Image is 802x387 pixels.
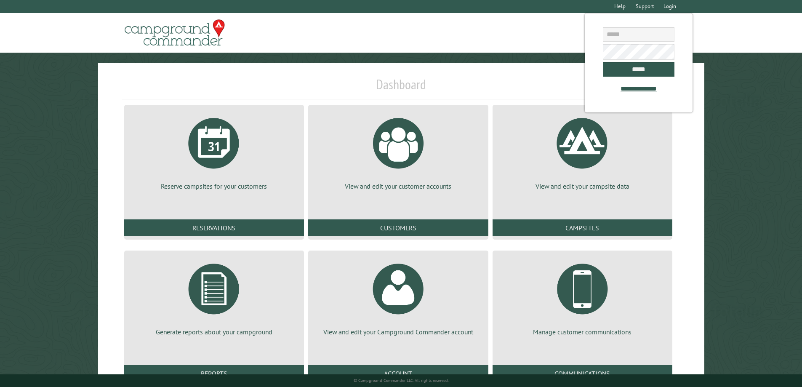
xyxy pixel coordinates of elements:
[493,219,672,236] a: Campsites
[503,327,662,336] p: Manage customer communications
[503,257,662,336] a: Manage customer communications
[122,16,227,49] img: Campground Commander
[124,219,304,236] a: Reservations
[318,327,478,336] p: View and edit your Campground Commander account
[134,112,294,191] a: Reserve campsites for your customers
[134,257,294,336] a: Generate reports about your campground
[503,181,662,191] p: View and edit your campsite data
[318,112,478,191] a: View and edit your customer accounts
[124,365,304,382] a: Reports
[134,327,294,336] p: Generate reports about your campground
[308,219,488,236] a: Customers
[354,378,449,383] small: © Campground Commander LLC. All rights reserved.
[503,112,662,191] a: View and edit your campsite data
[318,181,478,191] p: View and edit your customer accounts
[122,76,680,99] h1: Dashboard
[318,257,478,336] a: View and edit your Campground Commander account
[493,365,672,382] a: Communications
[134,181,294,191] p: Reserve campsites for your customers
[308,365,488,382] a: Account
